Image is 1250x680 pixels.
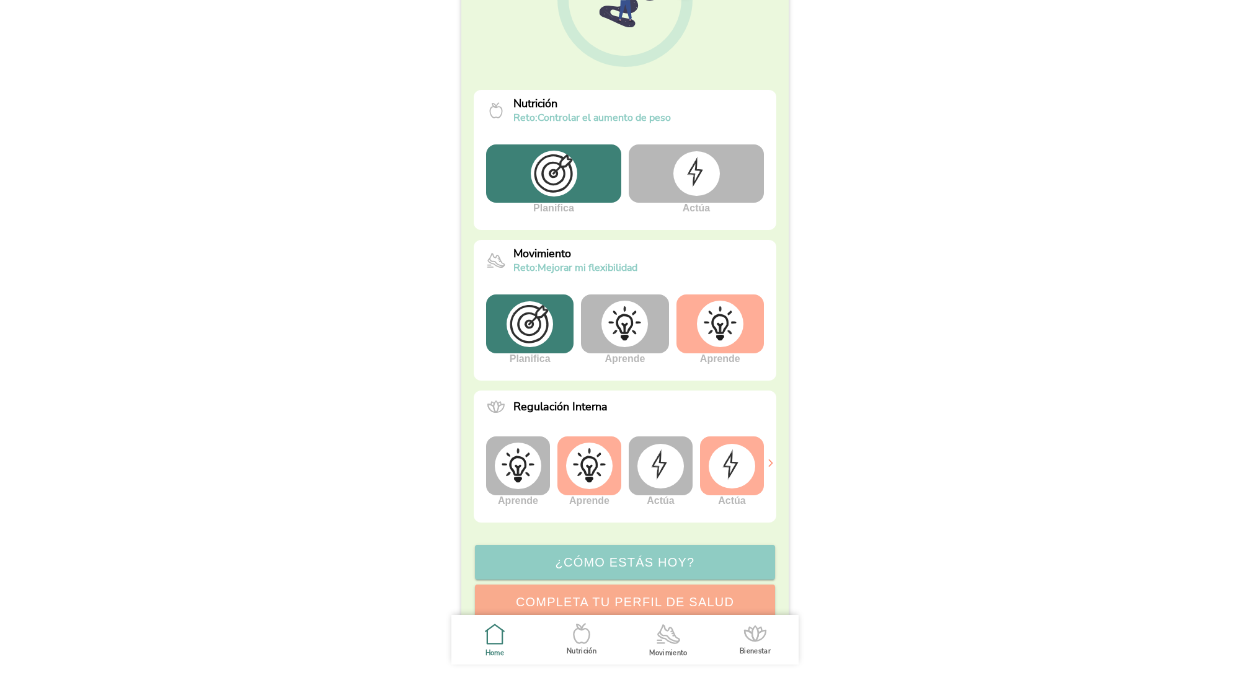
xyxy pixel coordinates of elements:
div: Aprende [557,436,621,506]
p: Nutrición [513,96,671,111]
span: reto: [513,111,538,125]
div: Actúa [700,436,764,506]
div: Actúa [629,436,693,506]
ion-label: Movimiento [649,648,688,658]
ion-label: Nutrición [567,647,596,656]
span: reto: [513,261,538,275]
div: Planifica [486,144,621,214]
div: Actúa [629,144,764,214]
div: Planifica [486,294,574,364]
p: Regulación Interna [513,399,608,414]
ion-button: Completa tu perfil de salud [475,585,775,619]
ion-label: Bienestar [740,647,771,656]
div: Aprende [486,436,550,506]
p: Movimiento [513,246,637,261]
p: Controlar el aumento de peso [513,111,671,125]
div: Aprende [581,294,668,364]
ion-label: Home [485,648,504,658]
ion-button: ¿Cómo estás hoy? [475,545,775,580]
p: Mejorar mi flexibilidad [513,261,637,275]
div: Aprende [676,294,764,364]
